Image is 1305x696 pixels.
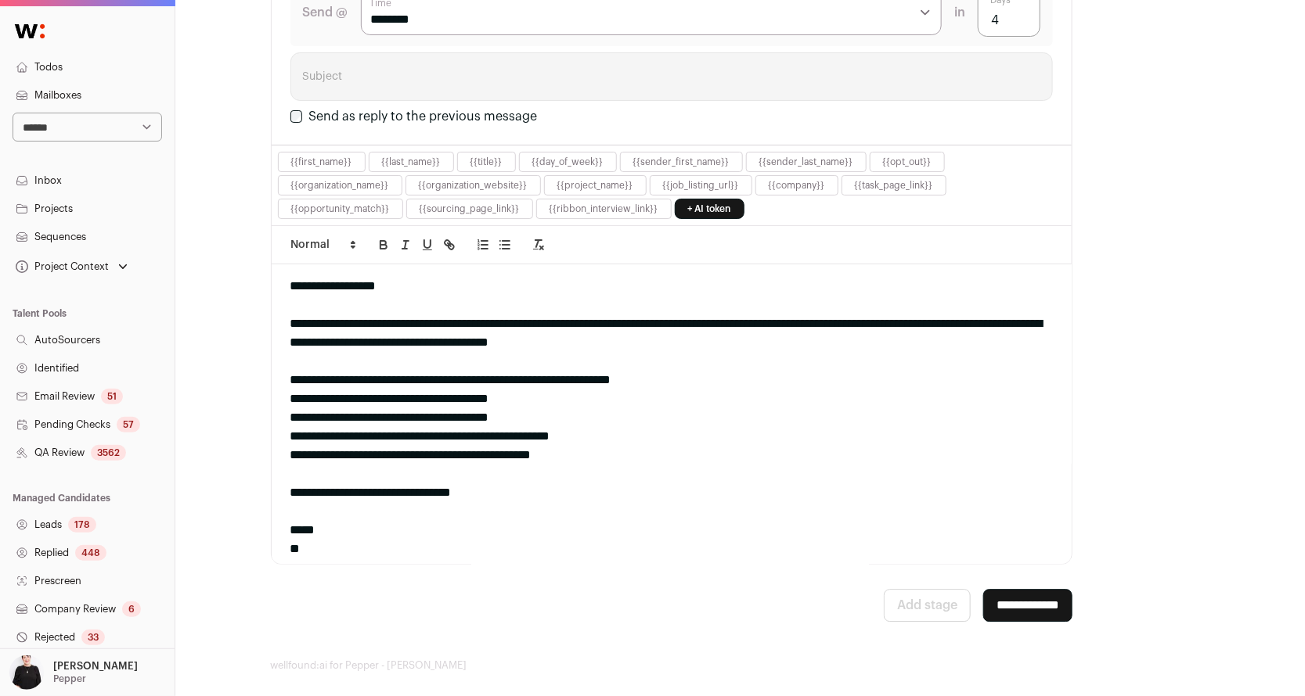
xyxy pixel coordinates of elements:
[13,256,131,278] button: Open dropdown
[633,156,730,168] button: {{sender_first_name}}
[91,445,126,461] div: 3562
[6,16,53,47] img: Wellfound
[883,156,932,168] button: {{opt_out}}
[419,179,528,192] button: {{organization_website}}
[532,156,604,168] button: {{day_of_week}}
[13,260,109,273] div: Project Context
[759,156,853,168] button: {{sender_last_name}}
[6,655,141,690] button: Open dropdown
[101,389,123,404] div: 51
[663,179,739,192] button: {{job_listing_url}}
[291,179,389,192] button: {{organization_name}}
[382,156,441,168] button: {{last_name}}
[675,199,744,219] a: + AI token
[308,110,537,123] label: Send as reply to the previous message
[75,545,106,561] div: 448
[470,156,503,168] button: {{title}}
[271,659,1210,672] footer: wellfound:ai for Pepper - [PERSON_NAME]
[550,203,658,215] button: {{ribbon_interview_link}}
[557,179,633,192] button: {{project_name}}
[122,601,141,617] div: 6
[769,179,825,192] button: {{company}}
[117,417,140,432] div: 57
[954,3,965,22] span: in
[420,203,520,215] button: {{sourcing_page_link}}
[81,630,105,645] div: 33
[855,179,933,192] button: {{task_page_link}}
[53,660,138,673] p: [PERSON_NAME]
[291,156,352,168] button: {{first_name}}
[68,517,96,533] div: 178
[291,203,390,215] button: {{opportunity_match}}
[53,673,86,685] p: Pepper
[290,52,1054,101] input: Subject
[9,655,44,690] img: 9240684-medium_jpg
[303,3,348,22] label: Send @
